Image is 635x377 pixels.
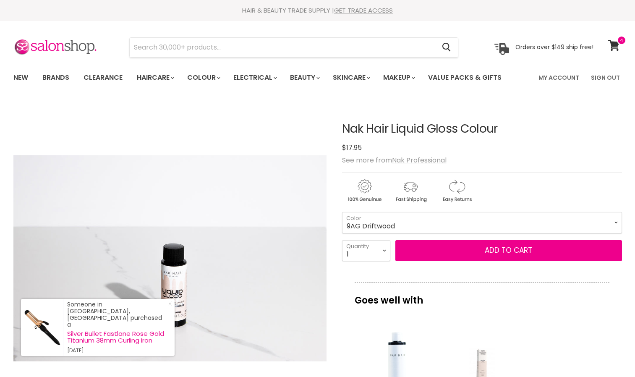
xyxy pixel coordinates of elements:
[515,43,593,51] p: Orders over $149 ship free!
[77,69,129,86] a: Clearance
[434,178,479,204] img: returns.gif
[130,38,436,57] input: Search
[36,69,76,86] a: Brands
[164,301,172,309] a: Close Notification
[21,299,63,356] a: Visit product page
[586,69,625,86] a: Sign Out
[67,301,166,354] div: Someone in [GEOGRAPHIC_DATA], [GEOGRAPHIC_DATA] purchased a
[342,178,387,204] img: genuine.gif
[593,338,627,369] iframe: Gorgias live chat messenger
[436,38,458,57] button: Search
[342,123,622,136] h1: Nak Hair Liquid Gloss Colour
[327,69,375,86] a: Skincare
[67,347,166,354] small: [DATE]
[3,6,632,15] div: HAIR & BEAUTY TRADE SUPPLY |
[181,69,225,86] a: Colour
[377,69,420,86] a: Makeup
[3,65,632,90] nav: Main
[67,330,166,344] a: Silver Bullet Fastlane Rose Gold Titanium 38mm Curling Iron
[342,240,390,261] select: Quantity
[284,69,325,86] a: Beauty
[533,69,584,86] a: My Account
[167,301,172,306] svg: Close Icon
[342,143,362,152] span: $17.95
[392,155,447,165] a: Nak Professional
[342,155,447,165] span: See more from
[7,65,521,90] ul: Main menu
[334,6,393,15] a: GET TRADE ACCESS
[7,69,34,86] a: New
[129,37,458,58] form: Product
[227,69,282,86] a: Electrical
[395,240,622,261] button: Add to cart
[388,178,433,204] img: shipping.gif
[355,282,609,310] p: Goes well with
[422,69,508,86] a: Value Packs & Gifts
[131,69,179,86] a: Haircare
